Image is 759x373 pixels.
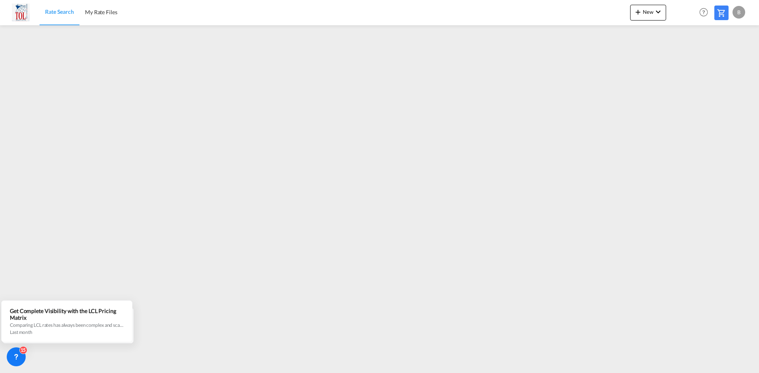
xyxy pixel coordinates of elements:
[45,8,74,15] span: Rate Search
[633,9,663,15] span: New
[653,7,663,17] md-icon: icon-chevron-down
[733,6,745,19] div: B
[633,7,643,17] md-icon: icon-plus 400-fg
[85,9,117,15] span: My Rate Files
[630,5,666,21] button: icon-plus 400-fgNewicon-chevron-down
[12,4,30,21] img: bab47dd0da2811ee987f8df8397527d3.JPG
[697,6,710,19] span: Help
[697,6,714,20] div: Help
